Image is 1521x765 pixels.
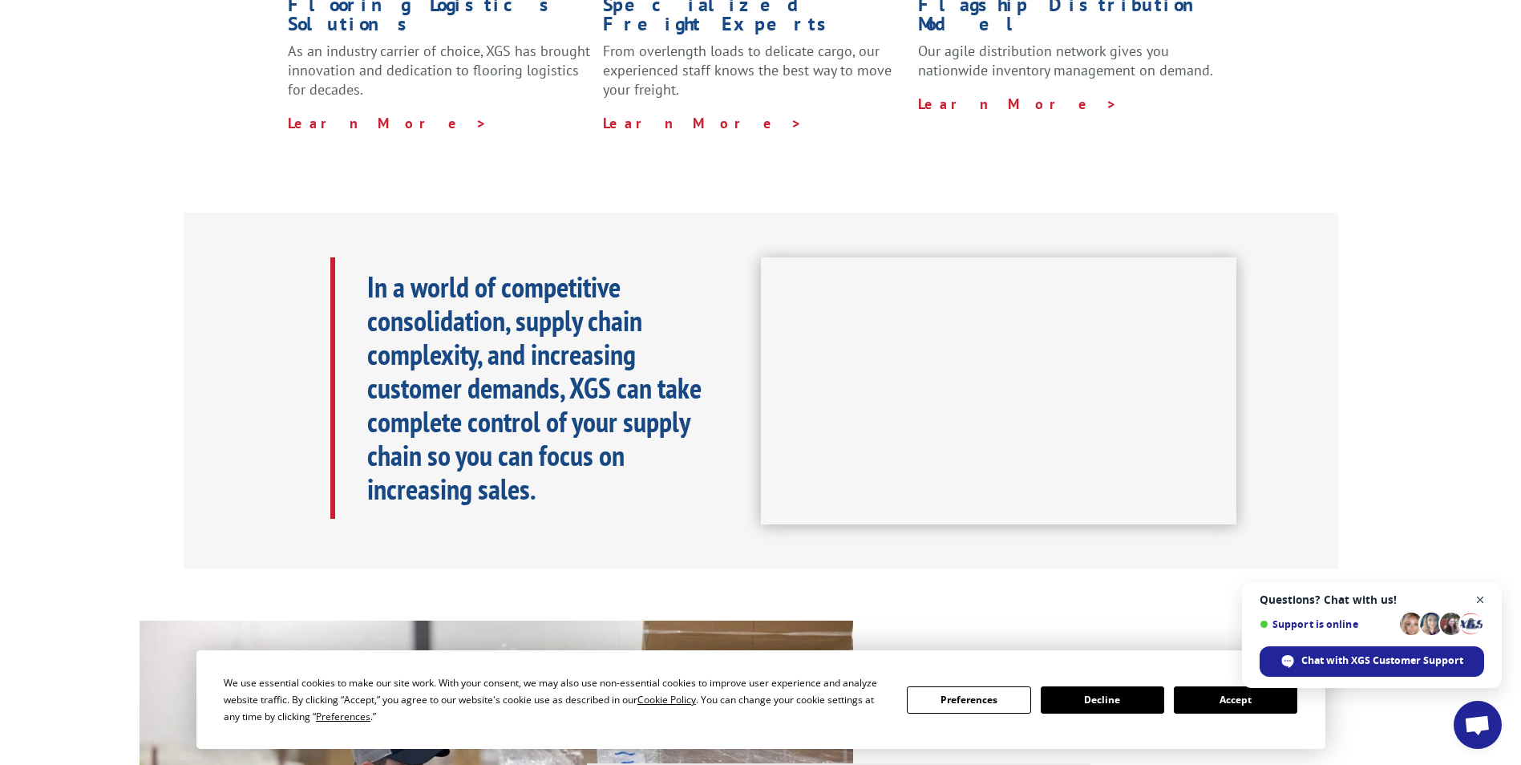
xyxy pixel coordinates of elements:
[918,95,1118,113] a: Learn More >
[1260,618,1394,630] span: Support is online
[907,686,1030,714] button: Preferences
[1260,646,1484,677] div: Chat with XGS Customer Support
[196,650,1325,749] div: Cookie Consent Prompt
[1260,593,1484,606] span: Questions? Chat with us!
[603,42,906,113] p: From overlength loads to delicate cargo, our experienced staff knows the best way to move your fr...
[1470,590,1491,610] span: Close chat
[1301,654,1463,668] span: Chat with XGS Customer Support
[288,114,487,132] a: Learn More >
[761,257,1236,525] iframe: XGS Logistics Solutions
[316,710,370,723] span: Preferences
[918,42,1213,79] span: Our agile distribution network gives you nationwide inventory management on demand.
[1454,701,1502,749] div: Open chat
[603,114,803,132] a: Learn More >
[224,674,888,725] div: We use essential cookies to make our site work. With your consent, we may also use non-essential ...
[637,693,696,706] span: Cookie Policy
[1041,686,1164,714] button: Decline
[1174,686,1297,714] button: Accept
[367,268,702,508] b: In a world of competitive consolidation, supply chain complexity, and increasing customer demands...
[288,42,590,99] span: As an industry carrier of choice, XGS has brought innovation and dedication to flooring logistics...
